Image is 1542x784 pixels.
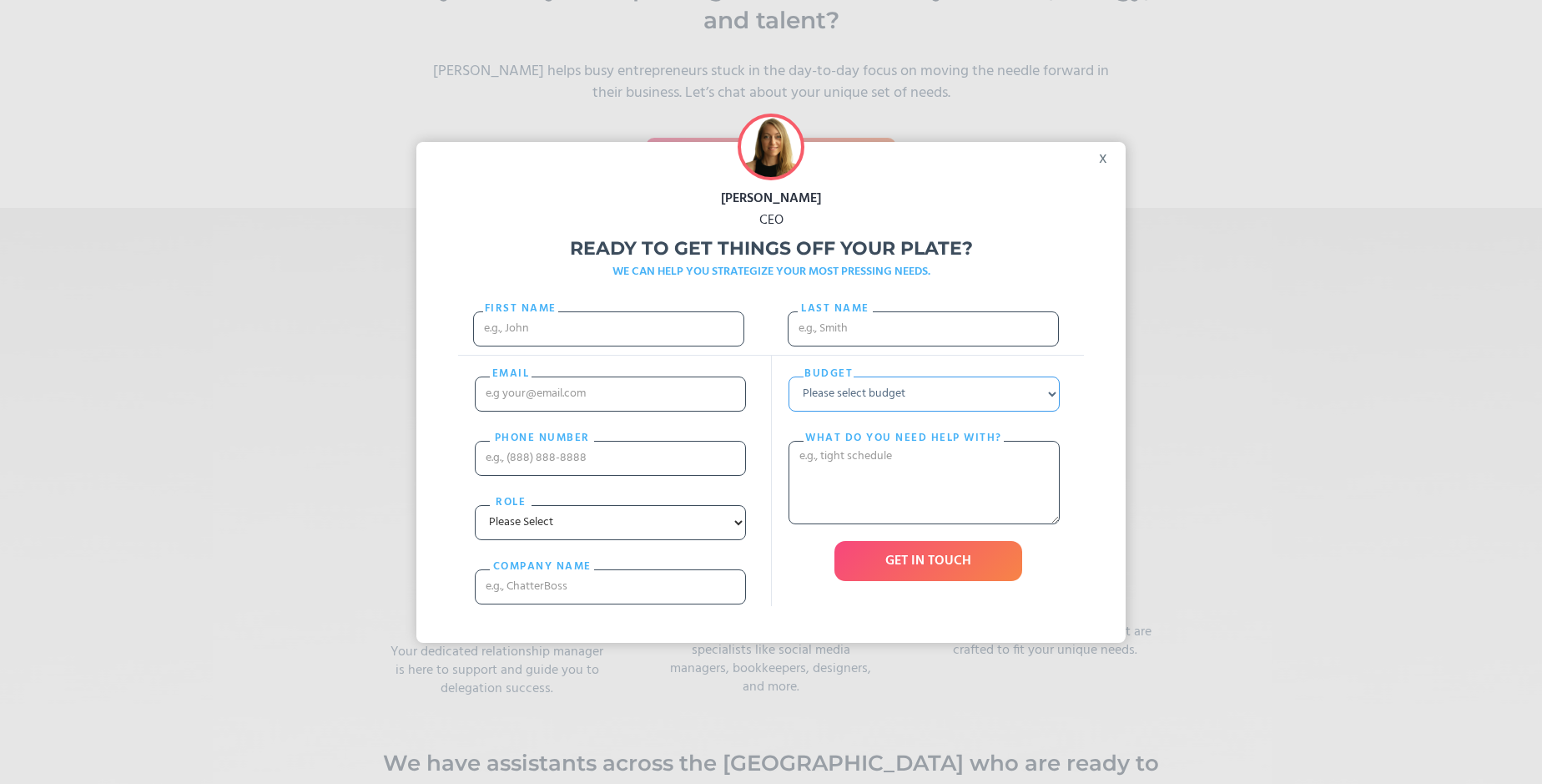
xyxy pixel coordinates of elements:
input: e.g., (888) 888-8888 [475,441,746,476]
input: e.g your@email.com [475,377,746,412]
input: e.g., ChatterBoss [475,569,746,604]
input: e.g., John [473,311,744,346]
form: Freebie Popup Form 2021 [458,291,1084,621]
strong: WE CAN HELP YOU STRATEGIZE YOUR MOST PRESSING NEEDS. [612,262,930,281]
label: First Name [483,301,558,317]
input: e.g., Smith [788,311,1059,346]
label: cOMPANY NAME [490,559,594,575]
div: [PERSON_NAME] [416,188,1126,210]
label: Budget [804,366,854,382]
div: CEO [416,210,1126,231]
label: PHONE nUMBER [490,430,594,447]
label: email [490,366,532,382]
label: Last name [798,301,873,317]
div: x [1088,142,1126,167]
label: What do you need help with? [804,430,1004,447]
label: Role [490,494,532,511]
strong: Ready to get things off your plate? [570,237,973,260]
input: GET IN TOUCH [834,541,1022,581]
